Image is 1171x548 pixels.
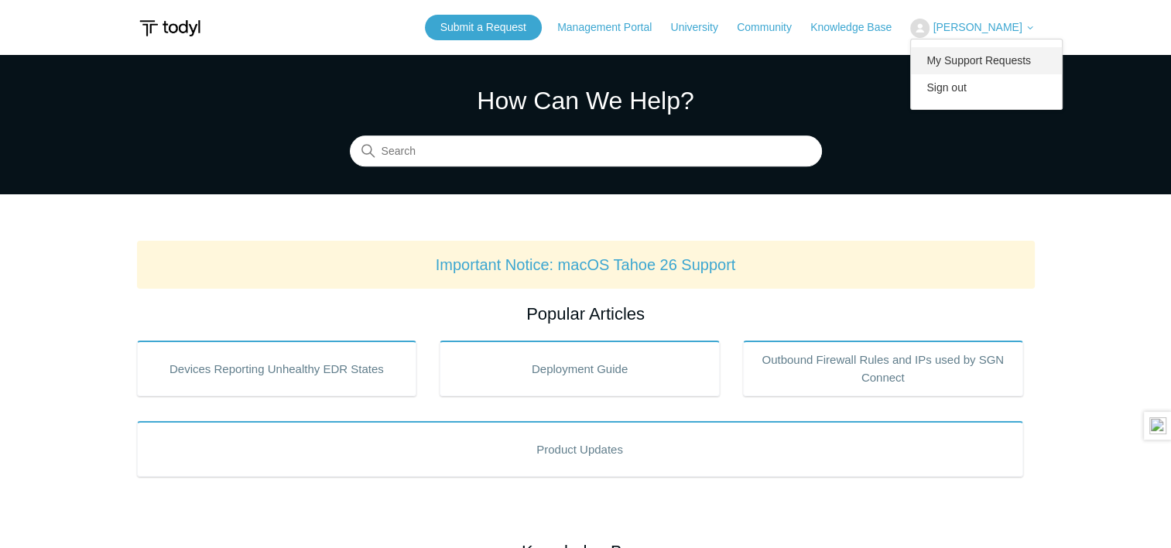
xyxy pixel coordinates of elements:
[670,19,733,36] a: University
[910,19,1034,38] button: [PERSON_NAME]
[350,82,822,119] h1: How Can We Help?
[743,341,1023,396] a: Outbound Firewall Rules and IPs used by SGN Connect
[137,421,1023,477] a: Product Updates
[137,14,203,43] img: Todyl Support Center Help Center home page
[425,15,542,40] a: Submit a Request
[933,21,1022,33] span: [PERSON_NAME]
[557,19,667,36] a: Management Portal
[810,19,907,36] a: Knowledge Base
[911,74,1062,101] a: Sign out
[911,47,1062,74] a: My Support Requests
[137,301,1035,327] h2: Popular Articles
[436,256,736,273] a: Important Notice: macOS Tahoe 26 Support
[737,19,807,36] a: Community
[440,341,720,396] a: Deployment Guide
[350,136,822,167] input: Search
[137,341,417,396] a: Devices Reporting Unhealthy EDR States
